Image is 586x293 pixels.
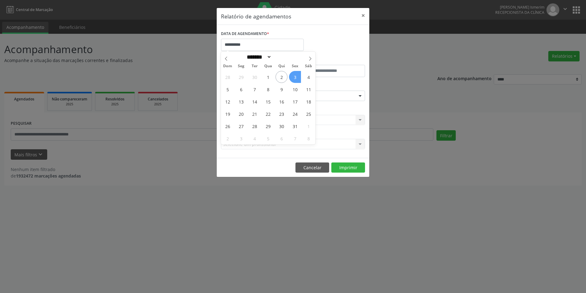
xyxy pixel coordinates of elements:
[272,54,292,60] input: Year
[303,120,314,132] span: Novembro 1, 2025
[222,120,234,132] span: Outubro 26, 2025
[235,96,247,107] span: Outubro 13, 2025
[295,55,365,65] label: ATÉ
[249,71,261,83] span: Setembro 30, 2025
[261,64,275,68] span: Qua
[222,108,234,120] span: Outubro 19, 2025
[275,64,288,68] span: Qui
[222,71,234,83] span: Setembro 28, 2025
[249,108,261,120] span: Outubro 21, 2025
[303,83,314,95] span: Outubro 11, 2025
[276,132,287,144] span: Novembro 6, 2025
[303,132,314,144] span: Novembro 8, 2025
[262,132,274,144] span: Novembro 5, 2025
[221,12,291,20] h5: Relatório de agendamentos
[262,108,274,120] span: Outubro 22, 2025
[289,132,301,144] span: Novembro 7, 2025
[222,132,234,144] span: Novembro 2, 2025
[249,120,261,132] span: Outubro 28, 2025
[276,120,287,132] span: Outubro 30, 2025
[302,64,315,68] span: Sáb
[249,96,261,107] span: Outubro 14, 2025
[262,83,274,95] span: Outubro 8, 2025
[222,83,234,95] span: Outubro 5, 2025
[289,96,301,107] span: Outubro 17, 2025
[276,71,287,83] span: Outubro 2, 2025
[262,96,274,107] span: Outubro 15, 2025
[249,132,261,144] span: Novembro 4, 2025
[331,162,365,173] button: Imprimir
[245,54,272,60] select: Month
[235,132,247,144] span: Novembro 3, 2025
[235,120,247,132] span: Outubro 27, 2025
[276,108,287,120] span: Outubro 23, 2025
[276,96,287,107] span: Outubro 16, 2025
[289,83,301,95] span: Outubro 10, 2025
[262,71,274,83] span: Outubro 1, 2025
[289,120,301,132] span: Outubro 31, 2025
[221,64,234,68] span: Dom
[303,96,314,107] span: Outubro 18, 2025
[262,120,274,132] span: Outubro 29, 2025
[222,96,234,107] span: Outubro 12, 2025
[303,71,314,83] span: Outubro 4, 2025
[289,71,301,83] span: Outubro 3, 2025
[235,83,247,95] span: Outubro 6, 2025
[235,108,247,120] span: Outubro 20, 2025
[276,83,287,95] span: Outubro 9, 2025
[234,64,248,68] span: Seg
[288,64,302,68] span: Sex
[303,108,314,120] span: Outubro 25, 2025
[249,83,261,95] span: Outubro 7, 2025
[295,162,329,173] button: Cancelar
[221,29,269,39] label: DATA DE AGENDAMENTO
[248,64,261,68] span: Ter
[357,8,369,23] button: Close
[235,71,247,83] span: Setembro 29, 2025
[289,108,301,120] span: Outubro 24, 2025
